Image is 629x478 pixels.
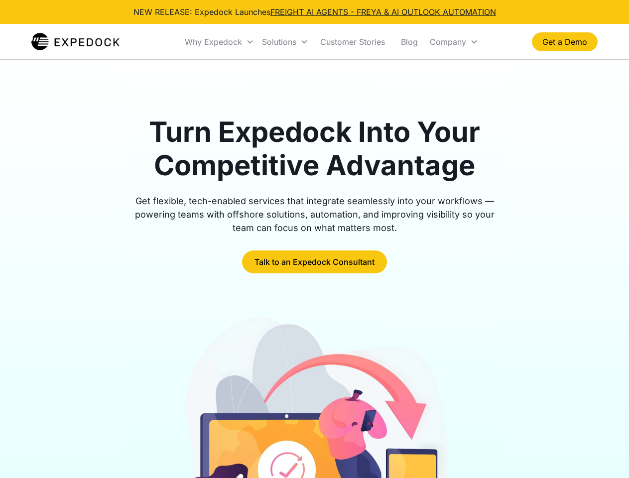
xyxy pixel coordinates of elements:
[242,250,387,273] a: Talk to an Expedock Consultant
[532,32,598,51] a: Get a Demo
[124,116,506,182] h1: Turn Expedock Into Your Competitive Advantage
[185,37,242,47] div: Why Expedock
[262,37,296,47] div: Solutions
[181,25,258,59] div: Why Expedock
[124,194,506,235] div: Get flexible, tech-enabled services that integrate seamlessly into your workflows — powering team...
[31,32,120,52] img: Expedock Logo
[393,25,426,59] a: Blog
[133,6,496,18] div: NEW RELEASE: Expedock Launches
[270,7,496,17] a: FREIGHT AI AGENTS - FREYA & AI OUTLOOK AUTOMATION
[426,25,482,59] div: Company
[31,32,120,52] a: home
[312,25,393,59] a: Customer Stories
[430,37,466,47] div: Company
[258,25,312,59] div: Solutions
